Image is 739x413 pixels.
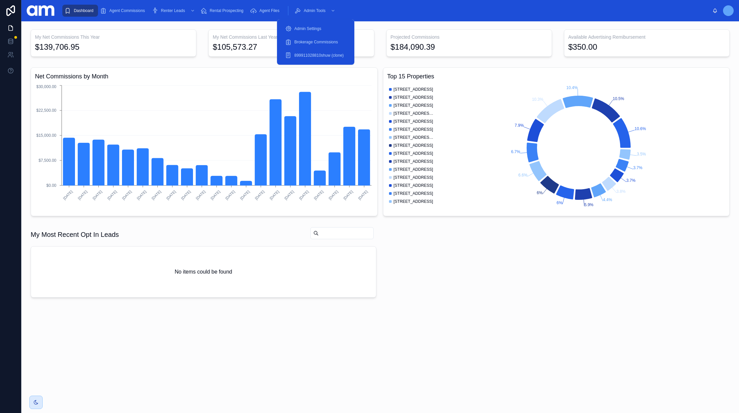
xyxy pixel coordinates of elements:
[394,119,433,124] span: [STREET_ADDRESS]
[292,5,339,17] a: Admin Tools
[281,36,350,48] a: Brokerage Commissions
[532,97,543,102] tspan: 10.3%
[166,189,177,200] text: [DATE]
[62,189,73,200] text: [DATE]
[394,127,433,132] span: [STREET_ADDRESS]
[633,165,643,170] tspan: 3.7%
[328,189,339,200] text: [DATE]
[175,268,232,276] h2: No items could be found
[294,26,321,31] span: Admin Settings
[391,34,548,40] h3: Projected Commissions
[269,189,280,200] text: [DATE]
[36,133,56,138] tspan: $15,000.00
[298,189,309,200] text: [DATE]
[35,34,192,40] h3: My Net Commissions This Year
[394,143,433,148] span: [STREET_ADDRESS]
[239,189,250,200] text: [DATE]
[603,197,612,202] tspan: 4.4%
[248,5,284,17] a: Agent Files
[195,189,206,200] text: [DATE]
[150,5,198,17] a: Renter Leads
[357,189,368,200] text: [DATE]
[92,189,103,200] text: [DATE]
[151,189,162,200] text: [DATE]
[36,84,56,89] tspan: $30,000.00
[210,189,221,200] text: [DATE]
[394,95,433,100] span: [STREET_ADDRESS]
[136,189,147,200] text: [DATE]
[515,123,524,128] tspan: 7.9%
[254,189,265,200] text: [DATE]
[394,103,433,108] span: [STREET_ADDRESS]
[35,42,79,52] div: $139,706.95
[568,34,725,40] h3: Available Advertising Remibursement
[225,189,236,200] text: [DATE]
[626,178,636,183] tspan: 3.7%
[518,173,528,177] tspan: 6.6%
[62,5,98,17] a: Dashboard
[210,8,243,13] span: Rental Prospecting
[313,189,324,200] text: [DATE]
[557,200,563,205] tspan: 6%
[31,230,119,239] h1: My Most Recent Opt In Leads
[394,183,433,188] span: [STREET_ADDRESS]
[394,135,434,140] span: [STREET_ADDRESS][PERSON_NAME]
[77,189,88,200] text: [DATE]
[27,5,54,16] img: App logo
[394,151,433,156] span: [STREET_ADDRESS]
[568,42,597,52] div: $350.00
[394,199,433,204] span: [STREET_ADDRESS]
[35,72,373,81] h3: Net Commissions by Month
[387,84,726,212] div: chart
[281,23,350,35] a: Admin Settings
[35,84,373,212] div: chart
[511,149,520,154] tspan: 6.7%
[304,8,325,13] span: Admin Tools
[394,159,433,164] span: [STREET_ADDRESS]
[394,111,434,116] span: [STREET_ADDRESS][PERSON_NAME]
[121,189,132,200] text: [DATE]
[343,189,354,200] text: [DATE]
[394,167,433,172] span: [STREET_ADDRESS]
[394,175,433,180] span: [STREET_ADDRESS]
[39,158,57,163] tspan: $7,500.00
[387,72,726,81] h3: Top 15 Properties
[198,5,248,17] a: Rental Prospecting
[537,190,543,195] tspan: 6%
[74,8,93,13] span: Dashboard
[294,53,344,58] span: 899911028810shuw (clone)
[391,42,435,52] div: $184,090.39
[566,85,578,90] tspan: 10.4%
[36,108,56,113] tspan: $22,500.00
[637,152,646,157] tspan: 3.5%
[616,189,626,194] tspan: 3.8%
[613,96,624,101] tspan: 10.5%
[635,126,646,131] tspan: 10.6%
[281,49,350,61] a: 899911028810shuw (clone)
[259,8,279,13] span: Agent Files
[284,189,295,200] text: [DATE]
[213,34,370,40] h3: My Net Commissions Last Year
[394,191,433,196] span: [STREET_ADDRESS]
[294,39,338,45] span: Brokerage Commissions
[60,3,712,18] div: scrollable content
[394,87,433,92] span: [STREET_ADDRESS]
[161,8,185,13] span: Renter Leads
[109,8,145,13] span: Agent Commissions
[98,5,150,17] a: Agent Commissions
[46,183,56,188] tspan: $0.00
[584,202,594,207] tspan: 5.9%
[107,189,118,200] text: [DATE]
[213,42,257,52] div: $105,573.27
[180,189,191,200] text: [DATE]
